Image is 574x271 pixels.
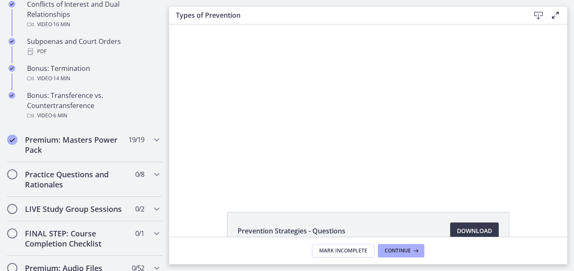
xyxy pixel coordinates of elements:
[319,247,367,254] span: Mark Incomplete
[25,169,128,190] h2: Practice Questions and Rationales
[8,38,15,45] i: Completed
[457,226,492,236] span: Download
[8,1,15,8] i: Completed
[7,135,17,145] i: Completed
[27,90,159,121] div: Bonus: Transference vs. Countertransference
[25,228,128,249] h2: FINAL STEP: Course Completion Checklist
[27,73,159,84] div: Video
[52,19,70,30] span: · 16 min
[25,204,128,214] h2: LIVE Study Group Sessions
[27,36,159,57] div: Subpoenas and Court Orders
[128,135,144,145] span: 19 / 19
[27,63,159,84] div: Bonus: Termination
[450,222,499,239] a: Download
[176,10,517,20] h3: Types of Prevention
[385,247,411,254] span: Continue
[27,111,159,121] div: Video
[52,73,70,84] span: · 14 min
[27,46,159,57] div: PDF
[169,24,567,192] iframe: Video Lesson
[378,244,424,257] button: Continue
[135,204,144,214] span: 0 / 2
[8,65,15,72] i: Completed
[27,19,159,30] div: Video
[25,135,128,155] h2: Premium: Masters Power Pack
[135,169,144,179] span: 0 / 8
[238,226,345,236] span: Prevention Strategies - Questions
[135,228,144,238] span: 0 / 1
[8,92,15,99] i: Completed
[312,244,374,257] button: Mark Incomplete
[52,111,67,121] span: · 6 min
